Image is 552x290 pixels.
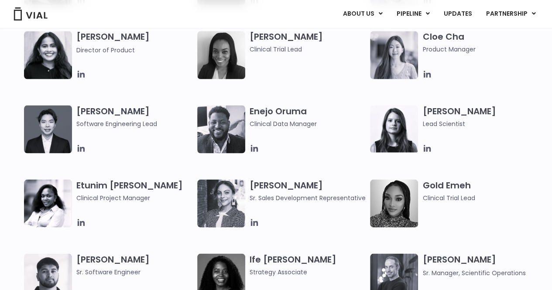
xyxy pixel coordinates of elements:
[422,193,539,202] span: Clinical Trial Lead
[197,31,245,79] img: A black and white photo of a woman smiling.
[370,179,418,227] img: A woman wearing a leopard print shirt in a black and white photo.
[76,267,193,276] span: Sr. Software Engineer
[422,119,539,128] span: Lead Scientist
[76,105,193,128] h3: [PERSON_NAME]
[336,7,389,21] a: ABOUT USMenu Toggle
[250,193,366,202] span: Sr. Sales Development Representative
[422,44,539,54] span: Product Manager
[479,7,543,21] a: PARTNERSHIPMenu Toggle
[76,119,193,128] span: Software Engineering Lead
[13,7,48,20] img: Vial Logo
[390,7,436,21] a: PIPELINEMenu Toggle
[76,253,193,276] h3: [PERSON_NAME]
[76,46,135,55] span: Director of Product
[76,179,193,202] h3: Etunim [PERSON_NAME]
[197,105,245,153] img: Headshot of smiling man named Enejo
[250,253,366,276] h3: Ife [PERSON_NAME]
[422,253,539,277] h3: [PERSON_NAME]
[250,119,366,128] span: Clinical Data Manager
[76,31,193,55] h3: [PERSON_NAME]
[250,267,366,276] span: Strategy Associate
[422,179,539,202] h3: Gold Emeh
[250,44,366,54] span: Clinical Trial Lead
[24,31,72,79] img: Smiling woman named Dhruba
[437,7,479,21] a: UPDATES
[370,31,418,79] img: Cloe
[422,105,539,128] h3: [PERSON_NAME]
[422,31,539,54] h3: Cloe Cha
[422,268,525,277] span: Sr. Manager, Scientific Operations
[197,179,245,227] img: Smiling woman named Gabriella
[76,193,193,202] span: Clinical Project Manager
[250,105,366,128] h3: Enejo Oruma
[370,105,418,152] img: Headshot of smiling woman named Elia
[250,179,366,202] h3: [PERSON_NAME]
[24,179,72,227] img: Image of smiling woman named Etunim
[250,31,366,54] h3: [PERSON_NAME]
